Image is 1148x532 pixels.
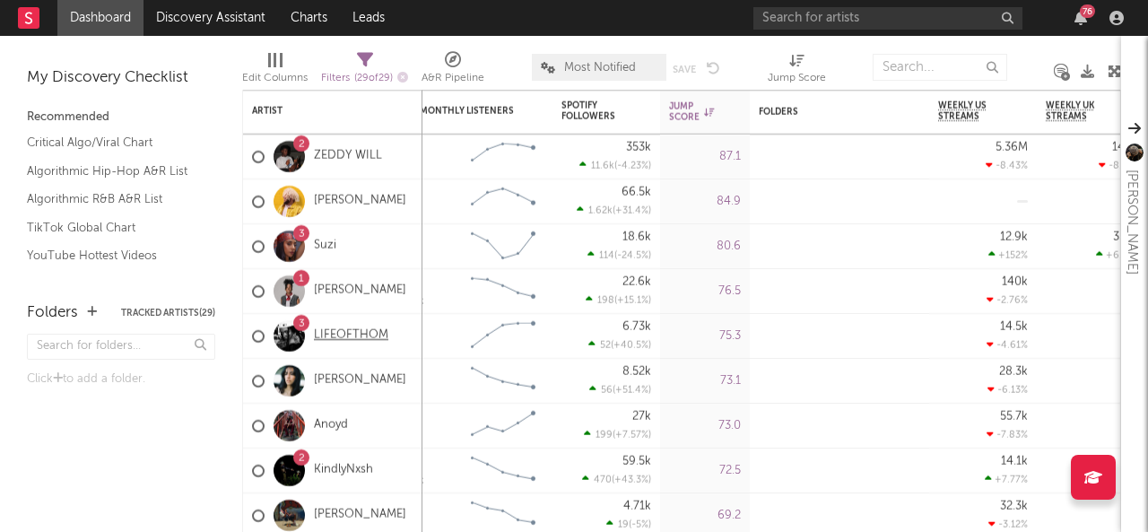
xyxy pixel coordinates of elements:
[594,475,612,485] span: 470
[314,508,406,523] a: [PERSON_NAME]
[996,142,1028,153] div: 5.36M
[463,135,544,179] svg: Chart title
[987,429,1028,440] div: -7.83 %
[463,404,544,449] svg: Chart title
[1080,4,1095,18] div: 76
[1046,100,1113,122] span: Weekly UK Streams
[622,456,651,467] div: 59.5k
[1000,501,1028,512] div: 32.3k
[615,431,648,440] span: +7.57 %
[615,206,648,216] span: +31.4 %
[321,67,408,90] div: Filters
[27,369,215,390] div: Click to add a folder.
[623,501,651,512] div: 4.71k
[669,281,741,302] div: 76.5
[382,106,517,117] div: Spotify Monthly Listeners
[999,366,1028,378] div: 28.3k
[626,142,651,153] div: 353k
[601,386,613,396] span: 56
[422,45,484,97] div: A&R Pipeline
[582,474,651,485] div: ( )
[588,206,613,216] span: 1.62k
[988,249,1028,261] div: +152 %
[622,187,651,198] div: 66.5k
[617,296,648,306] span: +15.1 %
[622,366,651,378] div: 8.52k
[591,161,614,171] span: 11.6k
[463,269,544,314] svg: Chart title
[422,67,484,89] div: A&R Pipeline
[463,179,544,224] svg: Chart title
[1000,231,1028,243] div: 12.9k
[759,107,893,118] div: Folders
[987,339,1028,351] div: -4.61 %
[669,191,741,213] div: 84.9
[463,449,544,493] svg: Chart title
[669,371,741,392] div: 73.1
[121,309,215,318] button: Tracked Artists(29)
[985,474,1028,485] div: +7.77 %
[768,67,826,89] div: Jump Score
[314,418,348,433] a: Anoyd
[27,133,197,153] a: Critical Algo/Viral Chart
[613,341,648,351] span: +40.5 %
[588,339,651,351] div: ( )
[622,321,651,333] div: 6.73k
[606,519,651,530] div: ( )
[615,386,648,396] span: +51.4 %
[561,100,624,122] div: Spotify Followers
[314,283,406,299] a: [PERSON_NAME]
[27,67,215,89] div: My Discovery Checklist
[753,7,1022,30] input: Search for artists
[596,431,613,440] span: 199
[27,334,215,360] input: Search for folders...
[314,328,388,344] a: LIFEOFTHOM
[27,218,197,238] a: TikTok Global Chart
[669,505,741,527] div: 69.2
[987,384,1028,396] div: -6.13 %
[587,249,651,261] div: ( )
[1099,160,1140,171] div: -8.52 %
[873,54,1007,81] input: Search...
[1002,276,1028,288] div: 140k
[1121,170,1143,275] div: [PERSON_NAME]
[673,65,696,74] button: Save
[252,106,387,117] div: Artist
[577,205,651,216] div: ( )
[669,326,741,347] div: 75.3
[1000,411,1028,423] div: 55.7k
[600,341,611,351] span: 52
[463,314,544,359] svg: Chart title
[584,429,651,440] div: ( )
[988,519,1028,530] div: -3.12 %
[1000,321,1028,333] div: 14.5k
[768,45,826,97] div: Jump Score
[27,161,197,181] a: Algorithmic Hip-Hop A&R List
[597,296,614,306] span: 198
[669,415,741,437] div: 73.0
[314,463,373,478] a: KindlyNxsh
[617,161,648,171] span: -4.23 %
[617,251,648,261] span: -24.5 %
[618,520,629,530] span: 19
[707,59,720,75] button: Undo the changes to the current view.
[314,373,406,388] a: [PERSON_NAME]
[1001,456,1028,467] div: 14.1k
[242,67,308,89] div: Edit Columns
[579,160,651,171] div: ( )
[27,302,78,324] div: Folders
[463,224,544,269] svg: Chart title
[622,231,651,243] div: 18.6k
[27,107,215,128] div: Recommended
[632,411,651,423] div: 27k
[564,62,636,74] span: Most Notified
[1096,249,1140,261] div: +6.14 %
[669,101,714,123] div: Jump Score
[622,276,651,288] div: 22.6k
[669,460,741,482] div: 72.5
[599,251,614,261] span: 114
[986,160,1028,171] div: -8.43 %
[354,74,393,83] span: ( 29 of 29 )
[27,189,197,209] a: Algorithmic R&B A&R List
[586,294,651,306] div: ( )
